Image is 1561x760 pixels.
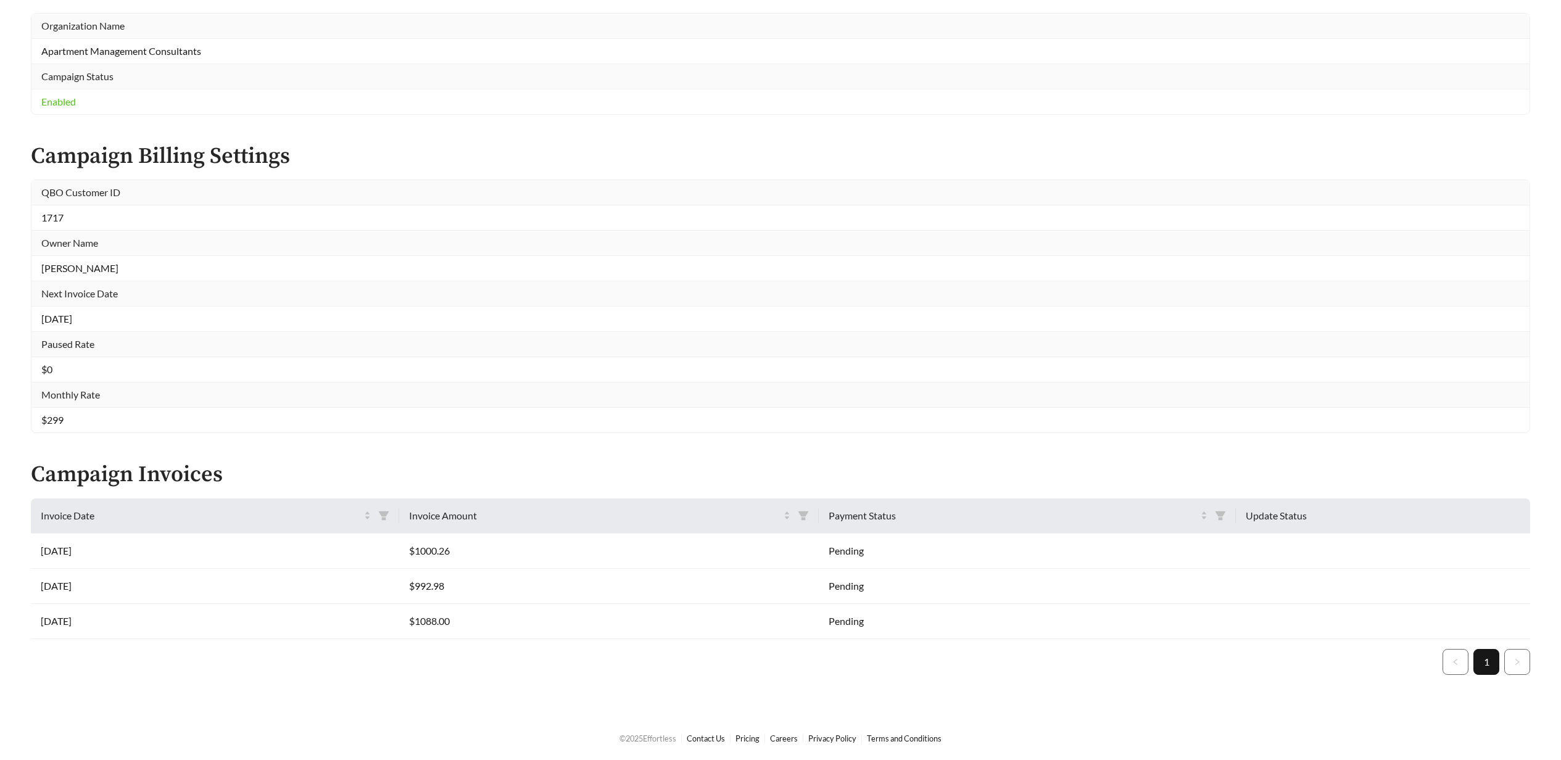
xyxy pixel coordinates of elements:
[41,45,201,57] a: Apartment Management Consultants
[1236,498,1530,534] th: Update Status
[41,389,100,400] span: Monthly Rate
[41,237,98,249] span: Owner Name
[1473,649,1499,675] li: 1
[41,20,125,31] span: Organization Name
[41,96,76,107] span: Enabled
[793,506,814,526] span: filter
[31,569,399,604] td: [DATE]
[1443,649,1468,675] button: left
[41,212,64,223] span: 1717
[798,510,809,521] span: filter
[41,313,72,324] span: [DATE]
[867,733,942,743] a: Terms and Conditions
[41,363,52,375] span: $ 0
[41,338,94,350] span: Paused Rate
[399,534,819,569] td: $1000.26
[399,604,819,639] td: $1088.00
[1452,658,1459,666] span: left
[41,508,362,523] span: Invoice Date
[1513,658,1521,666] span: right
[1474,650,1499,674] a: 1
[41,70,114,82] span: Campaign Status
[829,508,1199,523] span: Payment Status
[808,733,856,743] a: Privacy Policy
[31,144,1530,169] h3: Campaign Billing Settings
[31,463,1530,487] h3: Campaign Invoices
[41,287,118,299] span: Next Invoice Date
[409,508,781,523] span: Invoice Amount
[770,733,798,743] a: Careers
[41,186,120,198] span: QBO Customer ID
[819,604,1236,639] td: Pending
[1215,510,1226,521] span: filter
[31,604,399,639] td: [DATE]
[1443,649,1468,675] li: Previous Page
[819,569,1236,604] td: Pending
[819,534,1236,569] td: Pending
[1210,506,1231,526] span: filter
[1504,649,1530,675] li: Next Page
[687,733,725,743] a: Contact Us
[619,733,676,743] span: © 2025 Effortless
[735,733,760,743] a: Pricing
[378,510,389,521] span: filter
[399,569,819,604] td: $992.98
[373,506,394,526] span: filter
[1504,649,1530,675] button: right
[31,534,399,569] td: [DATE]
[41,262,118,274] span: [PERSON_NAME]
[41,414,64,426] span: $ 299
